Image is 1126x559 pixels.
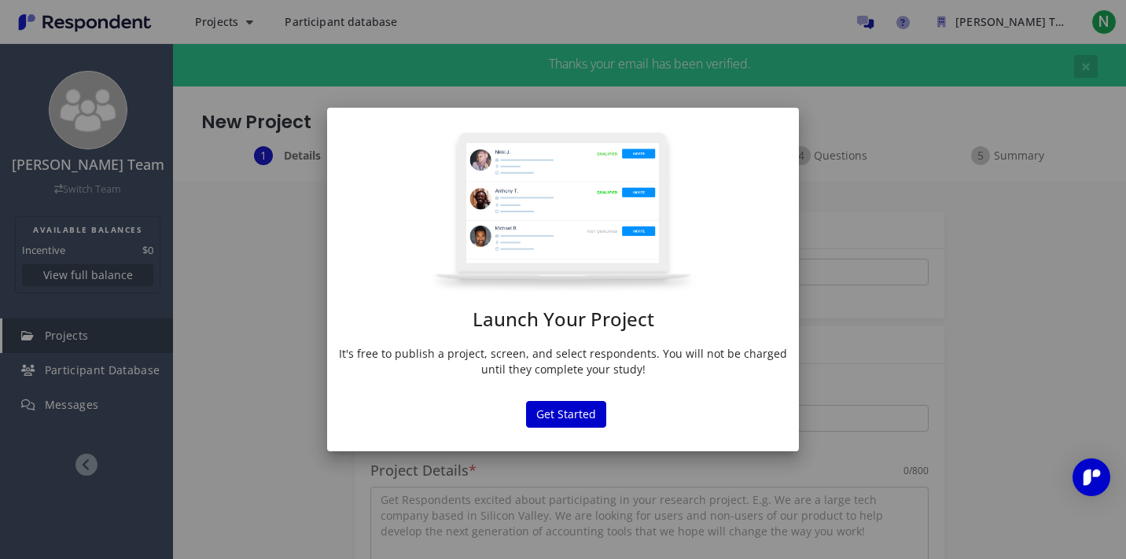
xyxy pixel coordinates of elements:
[339,309,787,329] h1: Launch Your Project
[327,108,799,451] md-dialog: Launch Your ...
[429,131,697,293] img: project-modal.png
[339,346,787,377] p: It's free to publish a project, screen, and select respondents. You will not be charged until the...
[526,401,606,428] button: Get Started
[1073,458,1110,496] div: Open Intercom Messenger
